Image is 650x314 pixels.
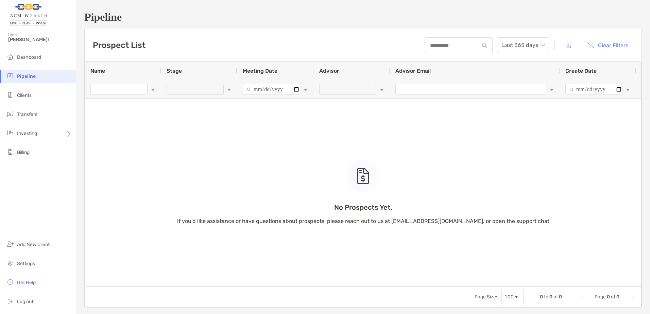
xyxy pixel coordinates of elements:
span: Last 365 days [502,38,545,53]
span: Investing [17,130,37,136]
img: pipeline icon [6,72,14,80]
div: Previous Page [586,294,592,300]
img: settings icon [6,259,14,267]
div: Page Size [501,289,524,305]
span: Billing [17,150,30,155]
p: No Prospects Yet. [177,203,549,212]
span: 0 [540,294,543,300]
img: logout icon [6,297,14,305]
div: Last Page [630,294,636,300]
img: add_new_client icon [6,240,14,248]
div: 100 [504,294,514,300]
span: Settings [17,261,35,266]
span: Clients [17,92,32,98]
h3: Prospect List [93,40,146,50]
img: get-help icon [6,278,14,286]
span: Page [595,294,606,300]
img: billing icon [6,148,14,156]
img: investing icon [6,129,14,137]
span: Transfers [17,111,37,117]
span: of [611,294,615,300]
img: empty state icon [356,168,370,184]
span: Pipeline [17,73,36,79]
span: 0 [616,294,619,300]
button: Clear Filters [582,38,633,53]
span: Add New Client [17,242,50,247]
div: First Page [578,294,584,300]
img: Zoe Logo [8,3,49,27]
p: If you’d like assistance or have questions about prospects, please reach out to us at [EMAIL_ADDR... [177,217,549,225]
img: clients icon [6,91,14,99]
span: to [544,294,548,300]
span: Log out [17,299,33,304]
div: Page Size: [475,294,497,300]
span: 0 [607,294,610,300]
div: Next Page [622,294,628,300]
img: input icon [482,43,487,48]
span: 0 [549,294,552,300]
span: of [553,294,558,300]
span: Get Help [17,280,36,285]
span: [PERSON_NAME]! [8,37,72,42]
span: Dashboard [17,54,41,60]
h1: Pipeline [84,11,642,23]
img: transfers icon [6,110,14,118]
span: 0 [559,294,562,300]
img: dashboard icon [6,53,14,61]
